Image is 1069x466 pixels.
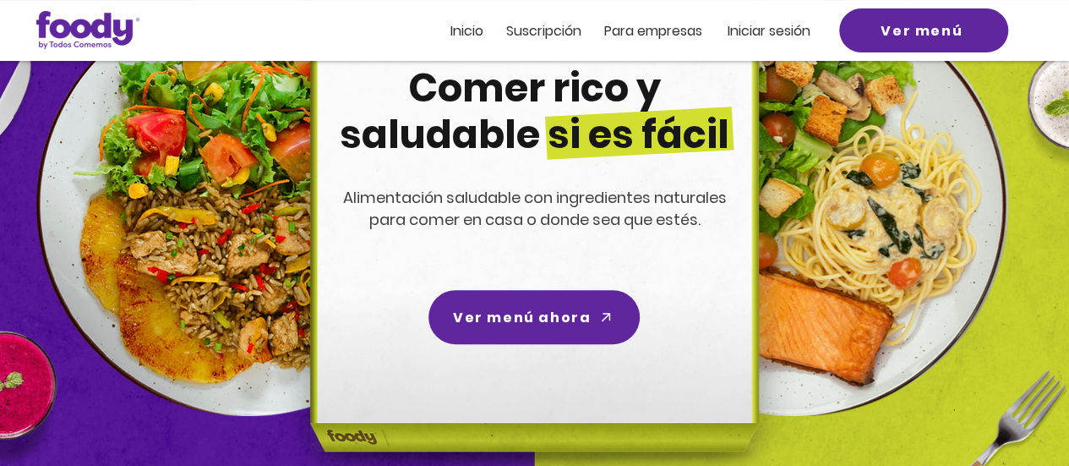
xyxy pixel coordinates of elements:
span: Ver menú [881,20,963,41]
span: ra empresas [620,21,702,41]
a: Para empresas [604,24,702,38]
a: Suscripción [506,24,581,38]
a: Iniciar sesión [728,24,810,38]
span: Suscripción [506,21,581,41]
iframe: Messagebird Livechat Widget [971,368,1052,449]
img: Logo_Foody V2.0.0 (3).png [36,11,139,49]
span: Comer rico y saludable si es fácil [340,61,729,162]
a: Ver menú [839,8,1008,52]
span: Inicio [450,21,483,41]
a: Ver menú ahora [428,290,640,344]
span: Alimentación saludable con ingredientes naturales para comer en casa o donde sea que estés. [343,187,727,230]
span: Pa [604,21,620,41]
span: Iniciar sesión [728,21,810,41]
a: Inicio [450,24,483,38]
span: Ver menú ahora [453,307,591,328]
